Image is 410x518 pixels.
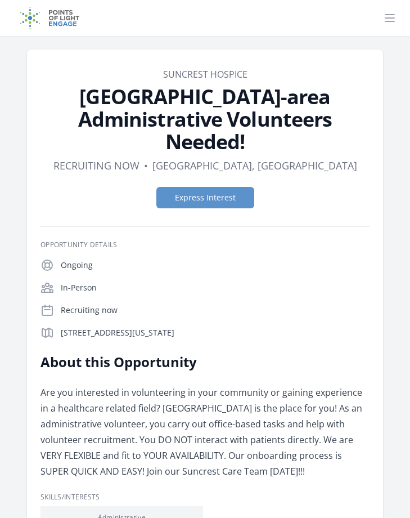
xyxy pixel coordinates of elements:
h2: About this Opportunity [40,353,370,371]
button: Express Interest [156,187,254,208]
div: • [144,158,148,173]
a: Suncrest Hospice [163,68,247,81]
p: [STREET_ADDRESS][US_STATE] [61,327,370,338]
dd: Recruiting now [53,158,139,173]
p: Recruiting now [61,305,370,316]
p: Are you interested in volunteering in your community or gaining experience in a healthcare relate... [40,385,370,479]
h3: Opportunity Details [40,240,370,249]
h3: Skills/Interests [40,493,370,502]
p: In-Person [61,282,370,293]
p: Ongoing [61,260,370,271]
h1: [GEOGRAPHIC_DATA]-area Administrative Volunteers Needed! [40,86,370,153]
dd: [GEOGRAPHIC_DATA], [GEOGRAPHIC_DATA] [152,158,357,173]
